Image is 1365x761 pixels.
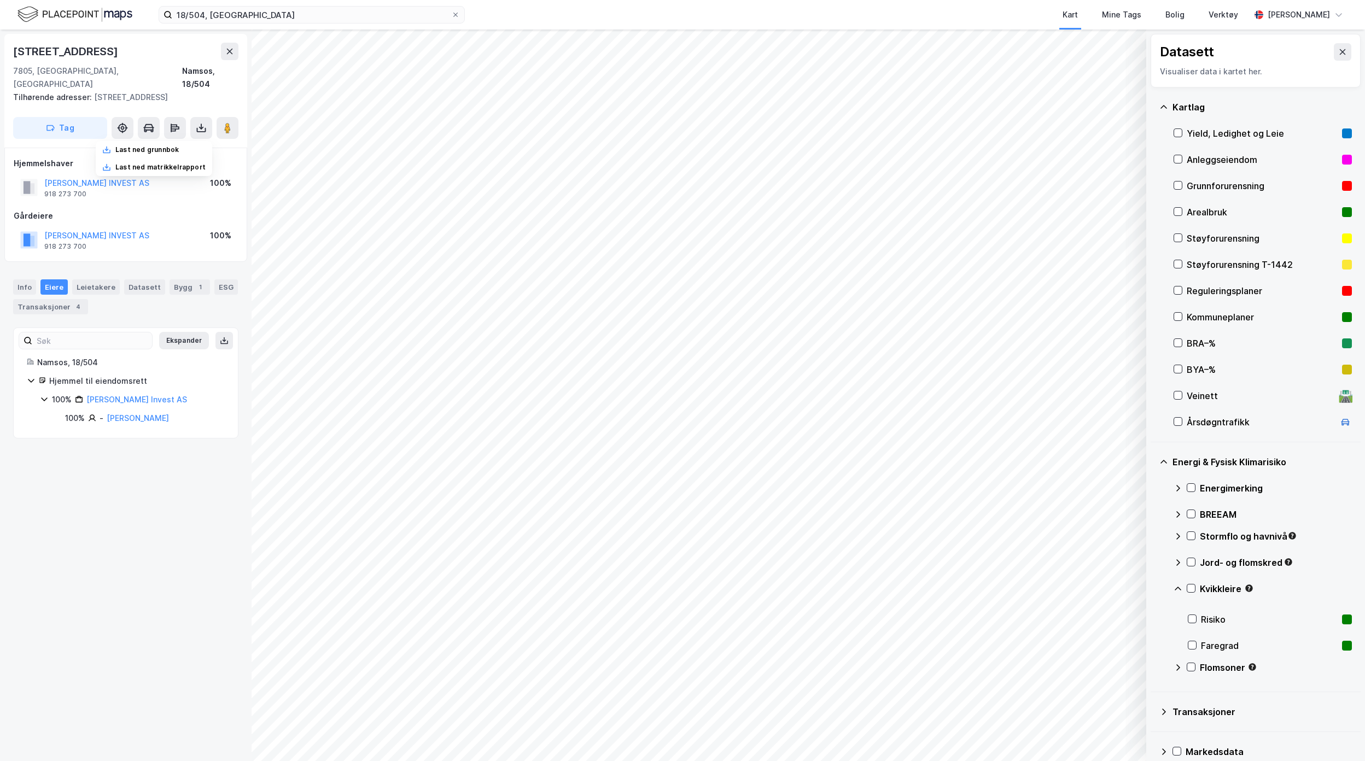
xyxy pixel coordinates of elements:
div: Kartlag [1172,101,1352,114]
iframe: Chat Widget [1310,709,1365,761]
div: [STREET_ADDRESS] [13,91,230,104]
div: ESG [214,279,238,295]
div: Tooltip anchor [1287,531,1297,541]
div: Leietakere [72,279,120,295]
div: Flomsoner [1200,661,1352,674]
div: Arealbruk [1187,206,1338,219]
div: [STREET_ADDRESS] [13,43,120,60]
div: Last ned matrikkelrapport [115,163,206,172]
button: Ekspander [159,332,209,349]
div: Kvikkleire [1200,582,1352,595]
div: Transaksjoner [1172,705,1352,718]
div: Hjemmel til eiendomsrett [49,374,225,388]
div: Datasett [124,279,165,295]
div: Grunnforurensning [1187,179,1338,192]
div: Anleggseiendom [1187,153,1338,166]
div: Energi & Fysisk Klimarisiko [1172,455,1352,469]
div: Kart [1063,8,1078,21]
div: 918 273 700 [44,242,86,251]
div: Mine Tags [1102,8,1141,21]
div: Eiere [40,279,68,295]
div: Årsdøgntrafikk [1187,415,1334,429]
div: Stormflo og havnivå [1200,530,1352,543]
div: Info [13,279,36,295]
div: 100% [52,393,72,406]
div: Kontrollprogram for chat [1310,709,1365,761]
div: Tooltip anchor [1244,583,1254,593]
div: 100% [210,177,231,190]
div: BREEAM [1200,508,1352,521]
div: 7805, [GEOGRAPHIC_DATA], [GEOGRAPHIC_DATA] [13,65,182,91]
div: Verktøy [1209,8,1238,21]
img: logo.f888ab2527a4732fd821a326f86c7f29.svg [17,5,132,24]
button: Tag [13,117,107,139]
div: Visualiser data i kartet her. [1160,65,1351,78]
div: Veinett [1187,389,1334,402]
div: [PERSON_NAME] [1268,8,1330,21]
div: 100% [210,229,231,242]
div: Transaksjoner [13,299,88,314]
div: Gårdeiere [14,209,238,223]
div: Reguleringsplaner [1187,284,1338,297]
div: Risiko [1201,613,1338,626]
div: BRA–% [1187,337,1338,350]
div: Namsos, 18/504 [182,65,238,91]
div: Faregrad [1201,639,1338,652]
div: Bolig [1165,8,1185,21]
div: Tooltip anchor [1284,557,1293,567]
div: Markedsdata [1186,745,1352,758]
div: Namsos, 18/504 [37,356,225,369]
div: Bygg [170,279,210,295]
div: 4 [73,301,84,312]
div: BYA–% [1187,363,1338,376]
div: 918 273 700 [44,190,86,198]
div: Jord- og flomskred [1200,556,1352,569]
span: Tilhørende adresser: [13,92,94,102]
input: Søk [32,332,152,349]
div: Støyforurensning [1187,232,1338,245]
div: Støyforurensning T-1442 [1187,258,1338,271]
div: - [100,412,103,425]
div: Kommuneplaner [1187,311,1338,324]
a: [PERSON_NAME] [107,413,169,423]
div: 1 [195,282,206,292]
div: Yield, Ledighet og Leie [1187,127,1338,140]
input: Søk på adresse, matrikkel, gårdeiere, leietakere eller personer [172,7,451,23]
div: 🛣️ [1338,389,1353,403]
div: 100% [65,412,85,425]
div: Tooltip anchor [1247,662,1257,672]
a: [PERSON_NAME] Invest AS [86,395,187,404]
div: Hjemmelshaver [14,157,238,170]
div: Energimerking [1200,482,1352,495]
div: Datasett [1160,43,1214,61]
div: Last ned grunnbok [115,145,179,154]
